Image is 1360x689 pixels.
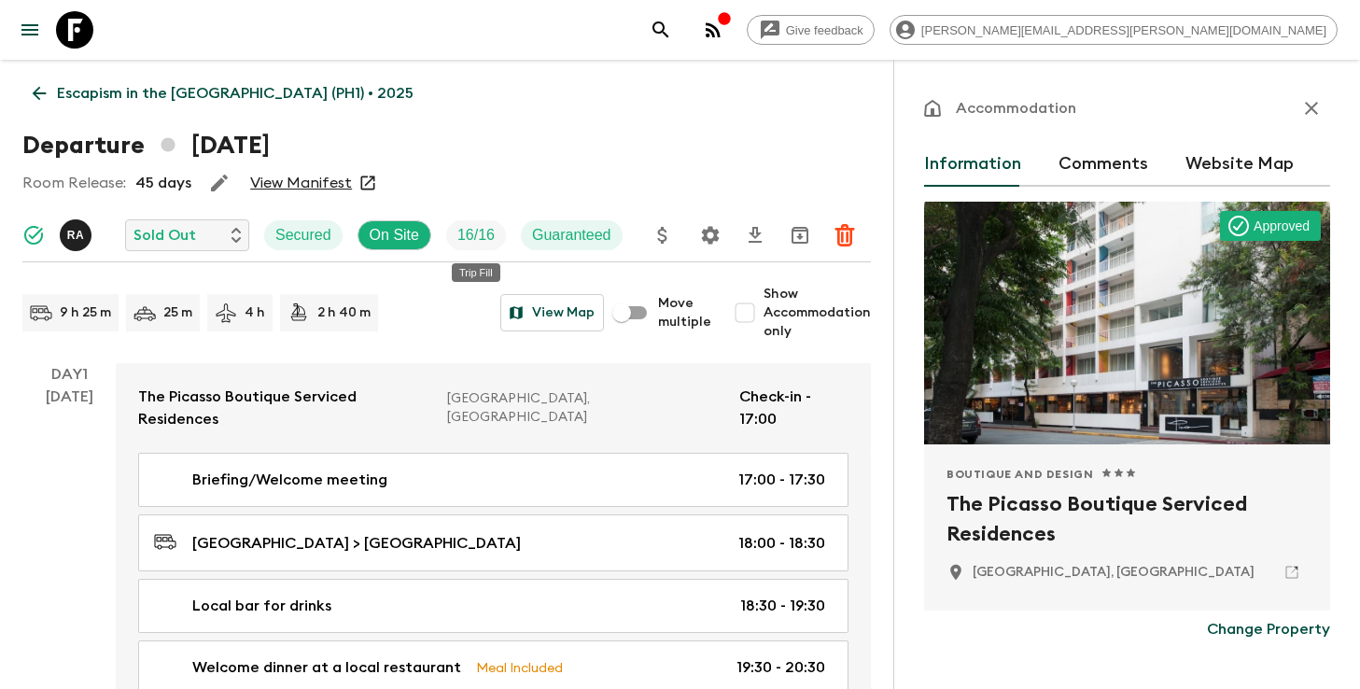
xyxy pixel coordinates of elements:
[738,532,825,555] p: 18:00 - 18:30
[163,303,192,322] p: 25 m
[911,23,1337,37] span: [PERSON_NAME][EMAIL_ADDRESS][PERSON_NAME][DOMAIN_NAME]
[476,657,563,678] p: Meal Included
[138,453,848,507] a: Briefing/Welcome meeting17:00 - 17:30
[740,595,825,617] p: 18:30 - 19:30
[1254,217,1310,235] p: Approved
[22,75,424,112] a: Escapism in the [GEOGRAPHIC_DATA] (PH1) • 2025
[973,563,1255,582] p: Makati, Philippines
[22,224,45,246] svg: Synced Successfully
[747,15,875,45] a: Give feedback
[890,15,1338,45] div: [PERSON_NAME][EMAIL_ADDRESS][PERSON_NAME][DOMAIN_NAME]
[192,532,521,555] p: [GEOGRAPHIC_DATA] > [GEOGRAPHIC_DATA]
[264,220,343,250] div: Secured
[60,303,111,322] p: 9 h 25 m
[138,386,432,430] p: The Picasso Boutique Serviced Residences
[924,142,1021,187] button: Information
[692,217,729,254] button: Settings
[245,303,265,322] p: 4 h
[1185,142,1294,187] button: Website Map
[133,224,196,246] p: Sold Out
[764,285,871,341] span: Show Accommodation only
[138,514,848,571] a: [GEOGRAPHIC_DATA] > [GEOGRAPHIC_DATA]18:00 - 18:30
[1207,611,1330,648] button: Change Property
[22,127,270,164] h1: Departure [DATE]
[736,656,825,679] p: 19:30 - 20:30
[642,11,680,49] button: search adventures
[1059,142,1148,187] button: Comments
[138,579,848,633] a: Local bar for drinks18:30 - 19:30
[457,224,495,246] p: 16 / 16
[500,294,604,331] button: View Map
[192,469,387,491] p: Briefing/Welcome meeting
[57,82,414,105] p: Escapism in the [GEOGRAPHIC_DATA] (PH1) • 2025
[736,217,774,254] button: Download CSV
[781,217,819,254] button: Archive (Completed, Cancelled or Unsynced Departures only)
[924,202,1330,444] div: Photo of The Picasso Boutique Serviced Residences
[192,656,461,679] p: Welcome dinner at a local restaurant
[22,172,126,194] p: Room Release:
[60,219,95,251] button: RA
[317,303,371,322] p: 2 h 40 m
[275,224,331,246] p: Secured
[370,224,419,246] p: On Site
[738,469,825,491] p: 17:00 - 17:30
[452,263,500,282] div: Trip Fill
[358,220,431,250] div: On Site
[22,363,116,386] p: Day 1
[956,97,1076,120] p: Accommodation
[946,489,1308,549] h2: The Picasso Boutique Serviced Residences
[67,228,85,243] p: R A
[250,174,352,192] a: View Manifest
[116,363,871,453] a: The Picasso Boutique Serviced Residences[GEOGRAPHIC_DATA], [GEOGRAPHIC_DATA]Check-in - 17:00
[826,217,863,254] button: Delete
[11,11,49,49] button: menu
[60,225,95,240] span: Rupert Andres
[946,467,1093,482] span: Boutique and Design
[135,172,191,194] p: 45 days
[1207,618,1330,640] p: Change Property
[658,294,711,331] span: Move multiple
[776,23,874,37] span: Give feedback
[192,595,331,617] p: Local bar for drinks
[447,389,724,427] p: [GEOGRAPHIC_DATA], [GEOGRAPHIC_DATA]
[446,220,506,250] div: Trip Fill
[644,217,681,254] button: Update Price, Early Bird Discount and Costs
[739,386,848,430] p: Check-in - 17:00
[532,224,611,246] p: Guaranteed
